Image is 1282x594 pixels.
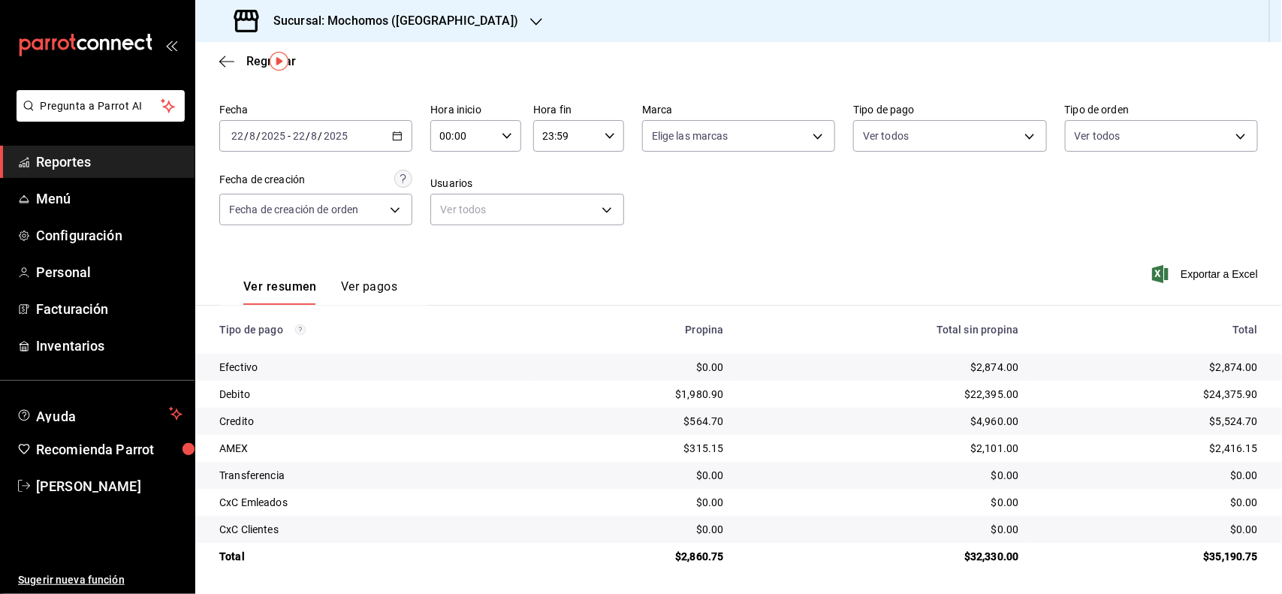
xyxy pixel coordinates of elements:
[249,130,256,142] input: --
[341,279,397,305] button: Ver pagos
[165,39,177,51] button: open_drawer_menu
[547,522,724,537] div: $0.00
[36,225,182,246] span: Configuración
[863,128,909,143] span: Ver todos
[747,549,1018,564] div: $32,330.00
[747,441,1018,456] div: $2,101.00
[256,130,261,142] span: /
[747,324,1018,336] div: Total sin propina
[430,105,521,116] label: Hora inicio
[1065,105,1258,116] label: Tipo de orden
[41,98,161,114] span: Pregunta a Parrot AI
[1042,324,1258,336] div: Total
[36,439,182,460] span: Recomienda Parrot
[219,387,523,402] div: Debito
[219,495,523,510] div: CxC Emleados
[547,495,724,510] div: $0.00
[36,188,182,209] span: Menú
[1155,265,1258,283] button: Exportar a Excel
[547,387,724,402] div: $1,980.90
[747,360,1018,375] div: $2,874.00
[243,279,317,305] button: Ver resumen
[1042,414,1258,429] div: $5,524.70
[323,130,348,142] input: ----
[547,441,724,456] div: $315.15
[533,105,624,116] label: Hora fin
[219,414,523,429] div: Credito
[219,549,523,564] div: Total
[219,54,296,68] button: Regresar
[219,105,412,116] label: Fecha
[219,324,523,336] div: Tipo de pago
[747,387,1018,402] div: $22,395.00
[219,522,523,537] div: CxC Clientes
[747,468,1018,483] div: $0.00
[244,130,249,142] span: /
[1042,495,1258,510] div: $0.00
[288,130,291,142] span: -
[231,130,244,142] input: --
[652,128,728,143] span: Elige las marcas
[1042,468,1258,483] div: $0.00
[1042,549,1258,564] div: $35,190.75
[219,172,305,188] div: Fecha de creación
[243,279,397,305] div: navigation tabs
[17,90,185,122] button: Pregunta a Parrot AI
[430,194,623,225] div: Ver todos
[261,12,518,30] h3: Sucursal: Mochomos ([GEOGRAPHIC_DATA])
[36,262,182,282] span: Personal
[1075,128,1121,143] span: Ver todos
[261,130,286,142] input: ----
[547,360,724,375] div: $0.00
[1042,441,1258,456] div: $2,416.15
[642,105,835,116] label: Marca
[547,414,724,429] div: $564.70
[547,324,724,336] div: Propina
[318,130,323,142] span: /
[36,299,182,319] span: Facturación
[11,109,185,125] a: Pregunta a Parrot AI
[36,405,163,423] span: Ayuda
[311,130,318,142] input: --
[1042,522,1258,537] div: $0.00
[36,152,182,172] span: Reportes
[747,522,1018,537] div: $0.00
[219,468,523,483] div: Transferencia
[306,130,310,142] span: /
[229,202,358,217] span: Fecha de creación de orden
[246,54,296,68] span: Regresar
[36,336,182,356] span: Inventarios
[853,105,1046,116] label: Tipo de pago
[295,324,306,335] svg: Los pagos realizados con Pay y otras terminales son montos brutos.
[270,52,288,71] img: Tooltip marker
[1042,360,1258,375] div: $2,874.00
[547,468,724,483] div: $0.00
[36,476,182,496] span: [PERSON_NAME]
[18,572,182,588] span: Sugerir nueva función
[1042,387,1258,402] div: $24,375.90
[219,441,523,456] div: AMEX
[747,414,1018,429] div: $4,960.00
[292,130,306,142] input: --
[747,495,1018,510] div: $0.00
[430,179,623,189] label: Usuarios
[219,360,523,375] div: Efectivo
[547,549,724,564] div: $2,860.75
